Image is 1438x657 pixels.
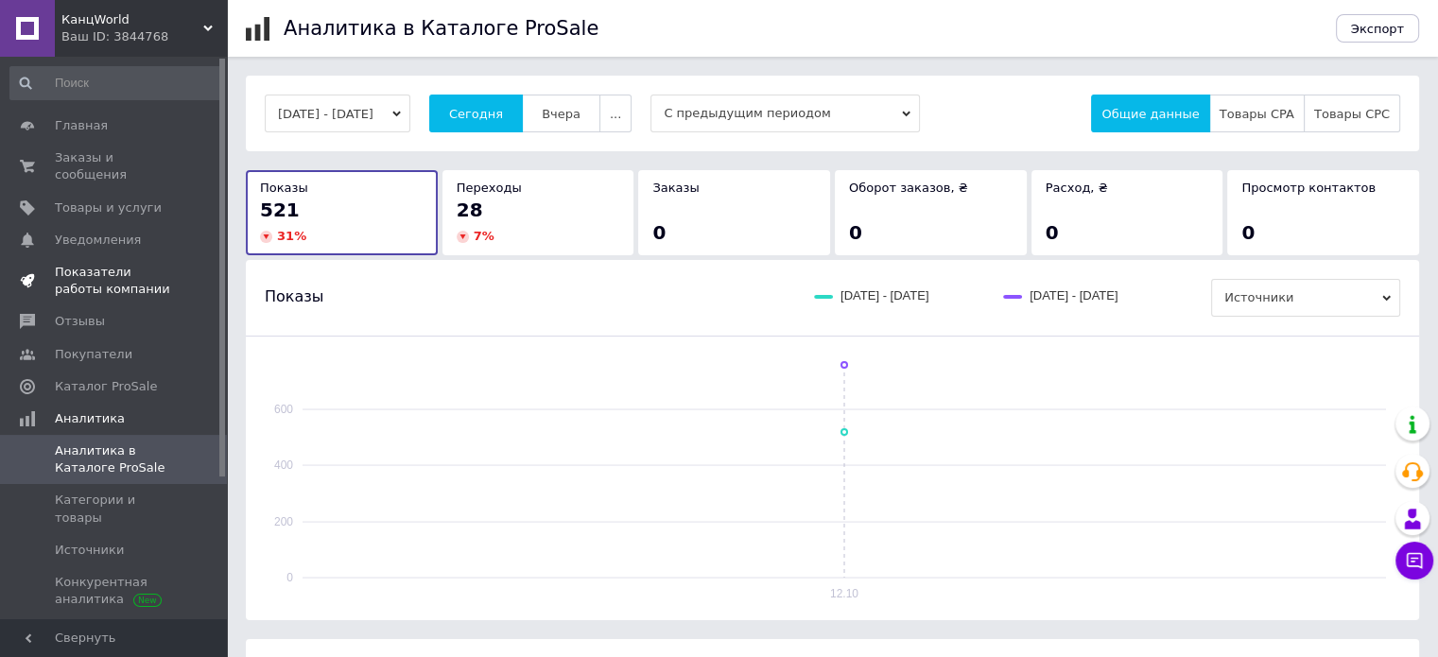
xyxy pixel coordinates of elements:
[1395,542,1433,579] button: Чат с покупателем
[522,95,600,132] button: Вчера
[284,17,598,40] h1: Аналитика в Каталоге ProSale
[260,199,300,221] span: 521
[61,28,227,45] div: Ваш ID: 3844768
[55,442,175,476] span: Аналитика в Каталоге ProSale
[474,229,494,243] span: 7 %
[274,515,293,528] text: 200
[449,107,503,121] span: Сегодня
[650,95,920,132] span: С предыдущим периодом
[1101,107,1199,121] span: Общие данные
[55,378,157,395] span: Каталог ProSale
[610,107,621,121] span: ...
[55,117,108,134] span: Главная
[1211,279,1400,317] span: Источники
[1314,107,1390,121] span: Товары CPC
[55,264,175,298] span: Показатели работы компании
[277,229,306,243] span: 31 %
[1220,107,1294,121] span: Товары CPA
[1304,95,1400,132] button: Товары CPC
[260,181,308,195] span: Показы
[1241,181,1376,195] span: Просмотр контактов
[9,66,223,100] input: Поиск
[55,232,141,249] span: Уведомления
[457,181,522,195] span: Переходы
[265,286,323,307] span: Показы
[1241,221,1255,244] span: 0
[849,181,968,195] span: Оборот заказов, ₴
[55,574,175,608] span: Конкурентная аналитика
[849,221,862,244] span: 0
[542,107,580,121] span: Вчера
[1046,221,1059,244] span: 0
[830,587,858,600] text: 12.10
[55,149,175,183] span: Заказы и сообщения
[429,95,523,132] button: Сегодня
[265,95,410,132] button: [DATE] - [DATE]
[286,571,293,584] text: 0
[457,199,483,221] span: 28
[55,313,105,330] span: Отзывы
[55,346,132,363] span: Покупатели
[652,181,699,195] span: Заказы
[1091,95,1209,132] button: Общие данные
[274,458,293,472] text: 400
[274,403,293,416] text: 600
[1046,181,1108,195] span: Расход, ₴
[55,492,175,526] span: Категории и товары
[55,199,162,216] span: Товары и услуги
[1209,95,1305,132] button: Товары CPA
[652,221,666,244] span: 0
[61,11,203,28] span: КанцWorld
[599,95,632,132] button: ...
[55,542,124,559] span: Источники
[1351,22,1404,36] span: Экспорт
[1336,14,1419,43] button: Экспорт
[55,410,125,427] span: Аналитика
